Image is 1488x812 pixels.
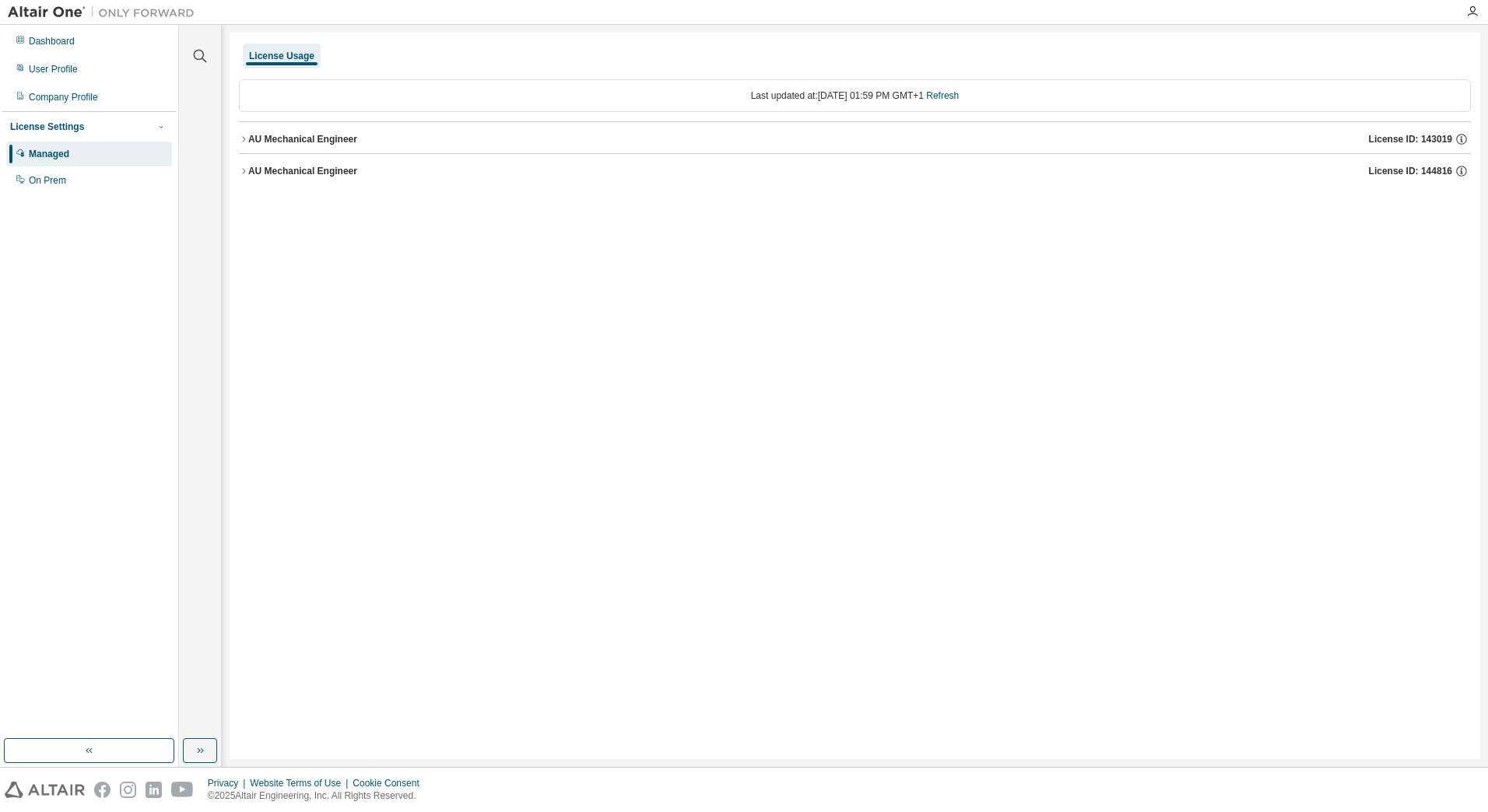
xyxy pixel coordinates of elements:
div: Cookie Consent [353,777,428,789]
p: © 2025 Altair Engineering, Inc. All Rights Reserved. [208,789,429,803]
div: License Usage [249,50,314,62]
div: Managed [29,148,69,160]
div: On Prem [29,174,66,187]
div: User Profile [29,63,78,75]
img: youtube.svg [171,782,194,798]
img: linkedin.svg [146,782,162,798]
div: Privacy [208,777,250,789]
img: Altair One [8,5,202,20]
img: facebook.svg [94,782,111,798]
img: instagram.svg [120,782,136,798]
span: License ID: 143019 [1369,133,1452,145]
div: Last updated at: [DATE] 01:59 PM GMT+1 [239,79,1471,112]
div: Website Terms of Use [250,777,353,789]
div: AU Mechanical Engineer [248,133,357,145]
button: AU Mechanical EngineerLicense ID: 144816 [239,154,1471,188]
span: License ID: 144816 [1369,165,1452,177]
button: AU Mechanical EngineerLicense ID: 143019 [239,122,1471,156]
img: altair_logo.svg [5,782,85,798]
div: License Settings [10,121,84,133]
div: Company Profile [29,91,98,103]
div: AU Mechanical Engineer [248,165,357,177]
a: Refresh [926,90,959,101]
div: Dashboard [29,35,75,47]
